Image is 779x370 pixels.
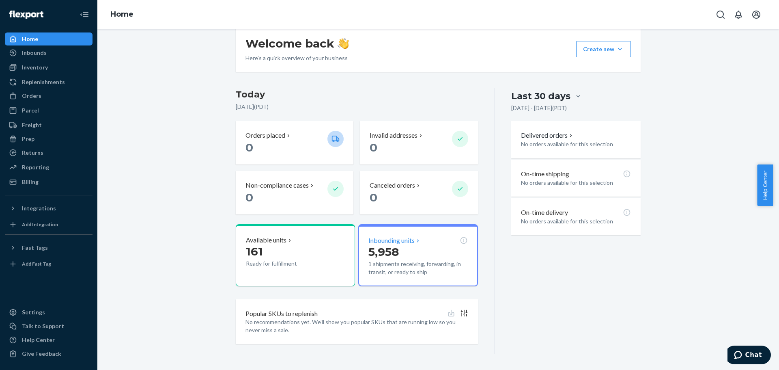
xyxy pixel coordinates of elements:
[5,32,93,45] a: Home
[236,121,353,164] button: Orders placed 0
[246,245,263,258] span: 161
[236,88,478,101] h3: Today
[245,318,468,334] p: No recommendations yet. We’ll show you popular SKUs that are running low so you never miss a sale.
[22,78,65,86] div: Replenishments
[245,54,349,62] p: Here’s a quick overview of your business
[245,131,285,140] p: Orders placed
[5,257,93,270] a: Add Fast Tag
[521,131,574,140] button: Delivered orders
[22,35,38,43] div: Home
[338,38,349,49] img: hand-wave emoji
[245,36,349,51] h1: Welcome back
[104,3,140,26] ol: breadcrumbs
[5,76,93,89] a: Replenishments
[370,141,377,154] span: 0
[5,333,93,346] a: Help Center
[748,6,764,23] button: Open account menu
[22,135,34,143] div: Prep
[22,322,64,330] div: Talk to Support
[110,10,133,19] a: Home
[245,190,253,204] span: 0
[22,178,39,186] div: Billing
[5,146,93,159] a: Returns
[22,260,51,267] div: Add Fast Tag
[370,131,417,140] p: Invalid addresses
[22,350,61,358] div: Give Feedback
[360,171,478,214] button: Canceled orders 0
[22,244,48,252] div: Fast Tags
[5,132,93,145] a: Prep
[368,236,415,245] p: Inbounding units
[576,41,631,57] button: Create new
[245,181,309,190] p: Non-compliance cases
[22,121,42,129] div: Freight
[712,6,729,23] button: Open Search Box
[521,217,631,225] p: No orders available for this selection
[521,140,631,148] p: No orders available for this selection
[245,141,253,154] span: 0
[521,208,568,217] p: On-time delivery
[22,221,58,228] div: Add Integration
[5,241,93,254] button: Fast Tags
[5,175,93,188] a: Billing
[5,218,93,231] a: Add Integration
[521,169,569,179] p: On-time shipping
[246,260,321,268] p: Ready for fulfillment
[236,171,353,214] button: Non-compliance cases 0
[5,46,93,59] a: Inbounds
[360,121,478,164] button: Invalid addresses 0
[370,190,377,204] span: 0
[22,149,43,157] div: Returns
[5,89,93,102] a: Orders
[22,163,49,171] div: Reporting
[511,104,567,112] p: [DATE] - [DATE] ( PDT )
[5,320,93,333] button: Talk to Support
[22,63,48,71] div: Inventory
[757,164,773,206] button: Help Center
[76,6,93,23] button: Close Navigation
[5,347,93,360] button: Give Feedback
[5,202,93,215] button: Integrations
[22,49,47,57] div: Inbounds
[9,11,43,19] img: Flexport logo
[5,161,93,174] a: Reporting
[22,308,45,316] div: Settings
[236,103,478,111] p: [DATE] ( PDT )
[245,309,318,318] p: Popular SKUs to replenish
[22,106,39,115] div: Parcel
[358,224,478,286] button: Inbounding units5,9581 shipments receiving, forwarding, in transit, or ready to ship
[22,336,55,344] div: Help Center
[5,104,93,117] a: Parcel
[5,306,93,319] a: Settings
[521,179,631,187] p: No orders available for this selection
[22,92,41,100] div: Orders
[730,6,747,23] button: Open notifications
[236,224,355,286] button: Available units161Ready for fulfillment
[22,204,56,212] div: Integrations
[5,61,93,74] a: Inventory
[246,236,286,245] p: Available units
[5,119,93,132] a: Freight
[727,346,771,366] iframe: Opens a widget where you can chat to one of our agents
[370,181,415,190] p: Canceled orders
[368,245,399,259] span: 5,958
[368,260,467,276] p: 1 shipments receiving, forwarding, in transit, or ready to ship
[511,90,570,102] div: Last 30 days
